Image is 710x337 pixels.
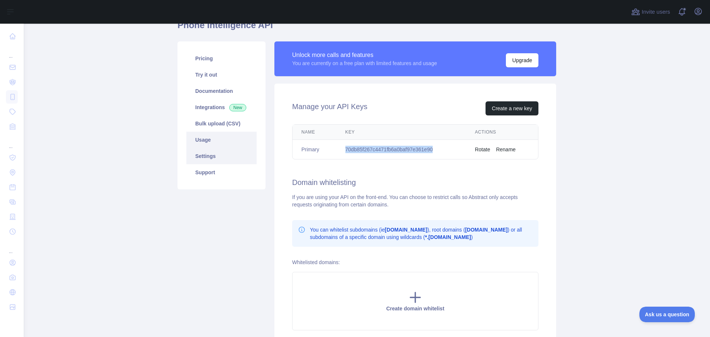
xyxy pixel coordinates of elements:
[337,125,466,140] th: Key
[186,115,257,132] a: Bulk upload (CSV)
[337,140,466,159] td: 70db85f267c4471fb6a0baf97e361e90
[292,177,538,188] h2: Domain whitelisting
[186,148,257,164] a: Settings
[6,135,18,149] div: ...
[186,50,257,67] a: Pricing
[496,146,515,153] button: Rename
[186,99,257,115] a: Integrations New
[475,146,490,153] button: Rotate
[310,226,532,241] p: You can whitelist subdomains (ie ), root domains ( ) or all subdomains of a specific domain using...
[465,227,508,233] b: [DOMAIN_NAME]
[292,60,437,67] div: You are currently on a free plan with limited features and usage
[293,140,337,159] td: Primary
[506,53,538,67] button: Upgrade
[292,193,538,208] div: If you are using your API on the front-end. You can choose to restrict calls so Abstract only acc...
[466,125,538,140] th: Actions
[186,164,257,181] a: Support
[177,19,556,37] h1: Phone Intelligence API
[292,259,340,265] label: Whitelisted domains:
[642,8,670,16] span: Invite users
[293,125,337,140] th: Name
[630,6,672,18] button: Invite users
[385,227,427,233] b: [DOMAIN_NAME]
[229,104,246,111] span: New
[6,44,18,59] div: ...
[186,132,257,148] a: Usage
[186,83,257,99] a: Documentation
[292,51,437,60] div: Unlock more calls and features
[425,234,471,240] b: *.[DOMAIN_NAME]
[386,306,444,311] span: Create domain whitelist
[639,307,695,322] iframe: Toggle Customer Support
[6,240,18,255] div: ...
[292,101,367,115] h2: Manage your API Keys
[486,101,538,115] button: Create a new key
[186,67,257,83] a: Try it out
